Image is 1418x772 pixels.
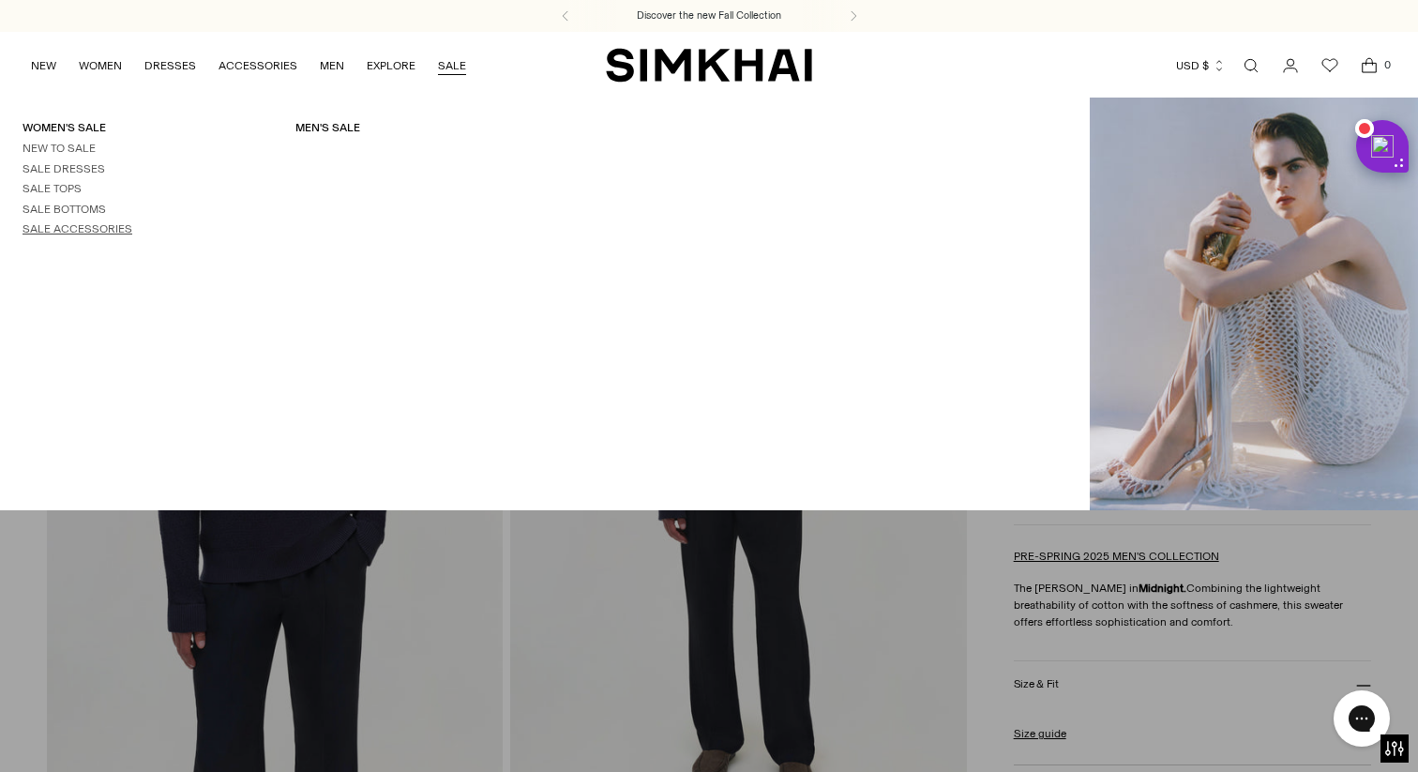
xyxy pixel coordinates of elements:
[144,45,196,86] a: DRESSES
[637,8,781,23] a: Discover the new Fall Collection
[367,45,415,86] a: EXPLORE
[1232,47,1270,84] a: Open search modal
[1311,47,1349,84] a: Wishlist
[31,45,56,86] a: NEW
[1324,684,1399,753] iframe: Gorgias live chat messenger
[1350,47,1388,84] a: Open cart modal
[606,47,812,83] a: SIMKHAI
[1379,56,1395,73] span: 0
[1176,45,1226,86] button: USD $
[1272,47,1309,84] a: Go to the account page
[219,45,297,86] a: ACCESSORIES
[15,701,189,757] iframe: Sign Up via Text for Offers
[79,45,122,86] a: WOMEN
[438,45,466,86] a: SALE
[320,45,344,86] a: MEN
